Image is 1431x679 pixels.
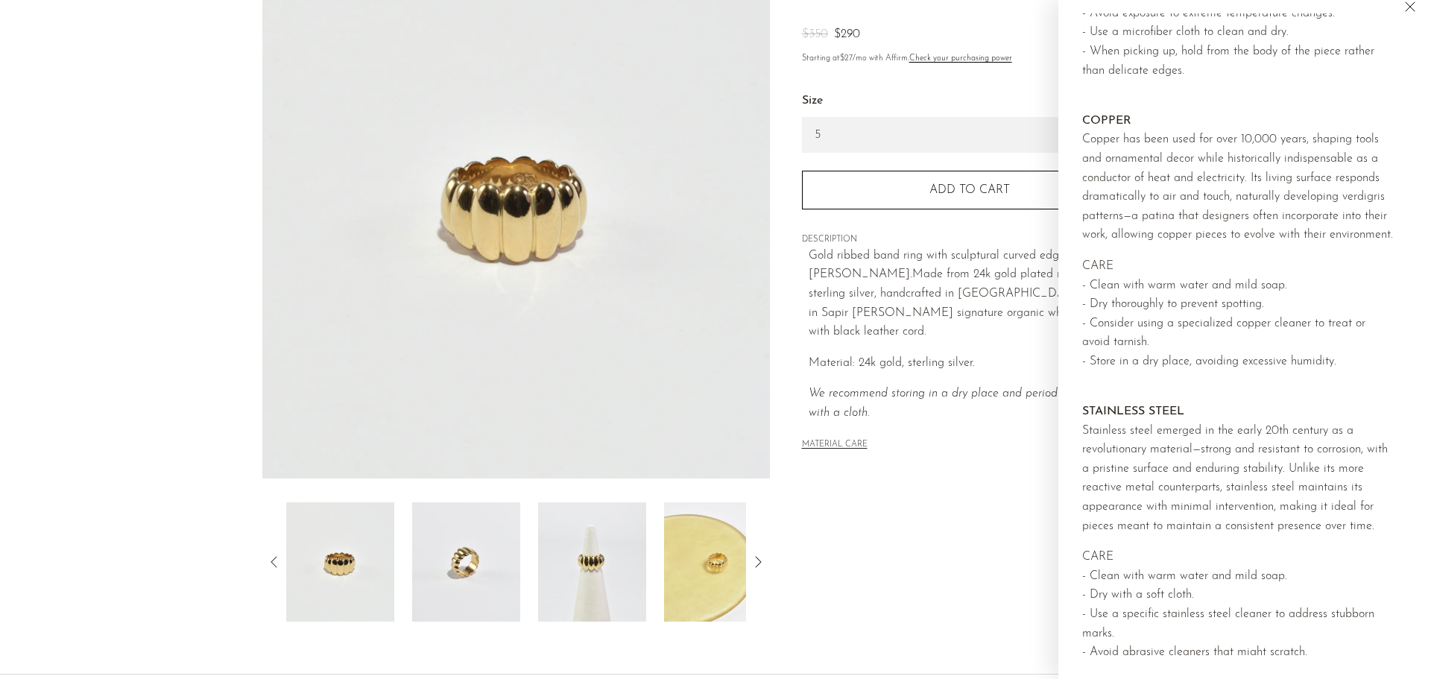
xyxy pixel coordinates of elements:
a: Check your purchasing power - Learn more about Affirm Financing (opens in modal) [909,54,1012,63]
img: Gold Flora Ring [286,502,394,622]
span: - Clean with warm water and mild soap. [1082,570,1287,582]
span: Stainless steel emerged in the early 20th century as a revolutionary material—strong and resistan... [1082,425,1388,532]
span: $290 [834,28,860,40]
span: Copper has been used for over 10,000 years, shaping tools and ornamental decor while historically... [1082,133,1393,241]
img: Gold Flora Ring [538,502,646,622]
span: DESCRIPTION [802,233,1137,247]
span: Material: 24k gold, sterling silver. [809,357,975,369]
span: ignature organic white twill pouch with black leather cord. [809,307,1133,338]
span: - Consider using a specialized copper cleaner to treat or avoid tarnish. [1082,318,1365,349]
i: We recommend storing in a dry place and periodic polishing with a cloth. [809,388,1114,419]
span: - Use a specific stainless steel cleaner to address stubborn marks. [1082,608,1374,639]
img: Gold Flora Ring [412,502,520,622]
p: Starting at /mo with Affirm. [802,52,1137,66]
span: $350 [802,28,828,40]
strong: STAINLESS STEEL [1082,405,1184,417]
span: - Dry thoroughly to prevent spotting. [1082,298,1264,310]
img: Gold Flora Ring [664,502,772,622]
button: Add to cart [802,171,1137,209]
span: $27 [840,54,853,63]
div: Material Care [1082,13,1407,655]
p: Gold ribbed band ring with sculptural curved edges by [PERSON_NAME]. Made from 24k gold plated re... [809,247,1137,342]
span: - Dry with a soft cloth. [1082,589,1194,601]
button: MATERIAL CARE [802,440,868,451]
span: CARE [1082,551,1113,563]
span: - Avoid abrasive cleaners that might scratch. [1082,646,1307,658]
span: Add to cart [929,183,1010,198]
span: CARE [1082,260,1113,272]
label: Size [802,92,1137,111]
span: - When picking up, hold from the body of the piece rather than delicate edges. [1082,45,1374,77]
span: - Avoid exposure to extreme temperature changes. [1082,7,1335,19]
span: - Use a microfiber cloth to clean and dry. [1082,26,1289,38]
span: - Clean with warm water and mild soap. [1082,280,1287,291]
strong: COPPER [1082,115,1131,127]
span: - Store in a dry place, avoiding excessive humidity. [1082,356,1336,367]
